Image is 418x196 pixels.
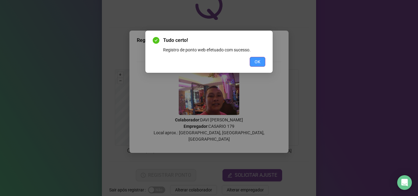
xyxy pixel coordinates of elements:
div: Open Intercom Messenger [397,175,412,190]
button: OK [250,57,265,67]
span: OK [255,58,260,65]
span: check-circle [153,37,159,44]
div: Registro de ponto web efetuado com sucesso. [163,46,265,53]
span: Tudo certo! [163,37,265,44]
